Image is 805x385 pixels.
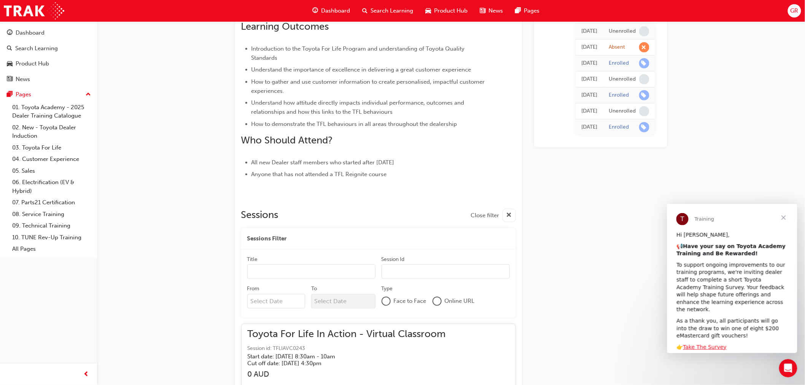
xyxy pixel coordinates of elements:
[247,285,259,293] div: From
[311,294,375,309] input: To
[251,159,395,166] span: All new Dealer staff members who started after [DATE]
[7,91,13,98] span: pages-icon
[251,171,387,178] span: Anyone that has not attended a TFL Reignite course
[9,165,94,177] a: 05. Sales
[394,297,426,305] span: Face to Face
[7,76,13,83] span: news-icon
[15,44,58,53] div: Search Learning
[515,6,521,16] span: pages-icon
[7,30,13,37] span: guage-icon
[9,208,94,220] a: 08. Service Training
[16,75,30,84] div: News
[241,134,333,146] span: Who Should Attend?
[3,24,94,87] button: DashboardSearch LearningProduct HubNews
[84,370,89,379] span: prev-icon
[7,60,13,67] span: car-icon
[582,91,598,100] div: Thu May 22 2025 09:24:52 GMT+0930 (Australian Central Standard Time)
[9,153,94,165] a: 04. Customer Experience
[639,74,649,84] span: learningRecordVerb_NONE-icon
[247,294,305,309] input: From
[639,122,649,132] span: learningRecordVerb_ENROLL-icon
[480,6,486,16] span: news-icon
[9,197,94,208] a: 07. Parts21 Certification
[248,360,434,367] h5: Cut off date: [DATE] 4:30pm
[251,78,487,94] span: How to gather and use customer information to create personalised, impactful customer experiences.
[248,353,434,360] h5: Start date: [DATE] 8:30am - 10am
[791,6,799,15] span: GR
[371,6,414,15] span: Search Learning
[251,66,471,73] span: Understand the importance of excellence in delivering a great customer experience
[474,3,509,19] a: news-iconNews
[639,58,649,68] span: learningRecordVerb_ENROLL-icon
[471,211,500,220] span: Close filter
[639,26,649,37] span: learningRecordVerb_NONE-icon
[4,2,64,19] img: Trak
[582,123,598,132] div: Thu May 22 2025 09:13:20 GMT+0930 (Australian Central Standard Time)
[582,59,598,68] div: Thu May 22 2025 09:44:53 GMT+0930 (Australian Central Standard Time)
[609,124,629,131] div: Enrolled
[434,6,468,15] span: Product Hub
[247,256,258,263] div: Title
[248,330,446,339] span: Toyota For Life In Action - Virtual Classroom
[639,106,649,116] span: learningRecordVerb_NONE-icon
[582,43,598,52] div: Mon Aug 18 2025 14:30:00 GMT+0930 (Australian Central Standard Time)
[307,3,356,19] a: guage-iconDashboard
[3,57,94,71] a: Product Hub
[311,285,317,293] div: To
[9,102,94,122] a: 01. Toyota Academy - 2025 Dealer Training Catalogue
[9,232,94,243] a: 10. TUNE Rev-Up Training
[248,370,446,379] h3: 0 AUD
[489,6,503,15] span: News
[3,26,94,40] a: Dashboard
[609,76,636,83] div: Unenrolled
[16,90,31,99] div: Pages
[7,45,12,52] span: search-icon
[247,234,287,243] span: Sessions Filter
[506,211,512,220] span: cross-icon
[582,107,598,116] div: Thu May 22 2025 09:14:29 GMT+0930 (Australian Central Standard Time)
[426,6,431,16] span: car-icon
[241,21,329,32] span: Learning Outcomes
[471,209,516,222] button: Close filter
[9,243,94,255] a: All Pages
[16,29,45,37] div: Dashboard
[445,297,475,305] span: Online URL
[9,142,94,154] a: 03. Toyota For Life
[16,59,49,68] div: Product Hub
[609,44,625,51] div: Absent
[509,3,546,19] a: pages-iconPages
[788,4,801,17] button: GR
[609,108,636,115] div: Unenrolled
[241,209,278,222] h2: Sessions
[9,177,94,197] a: 06. Electrification (EV & Hybrid)
[321,6,350,15] span: Dashboard
[356,3,420,19] a: search-iconSearch Learning
[247,264,375,279] input: Title
[779,359,797,377] iframe: Intercom live chat
[582,75,598,84] div: Thu May 22 2025 09:43:18 GMT+0930 (Australian Central Standard Time)
[420,3,474,19] a: car-iconProduct Hub
[248,345,446,353] span: Session id: TFLIAVC0243
[3,87,94,102] button: Pages
[382,256,405,263] div: Session Id
[524,6,540,15] span: Pages
[639,90,649,100] span: learningRecordVerb_ENROLL-icon
[251,99,466,115] span: Understand how attitude directly impacts individual performance, outcomes and relationships and h...
[609,60,629,67] div: Enrolled
[667,204,797,353] iframe: Intercom live chat message
[639,42,649,52] span: learningRecordVerb_ABSENT-icon
[363,6,368,16] span: search-icon
[313,6,318,16] span: guage-icon
[382,285,393,293] div: Type
[382,264,510,279] input: Session Id
[3,41,94,56] a: Search Learning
